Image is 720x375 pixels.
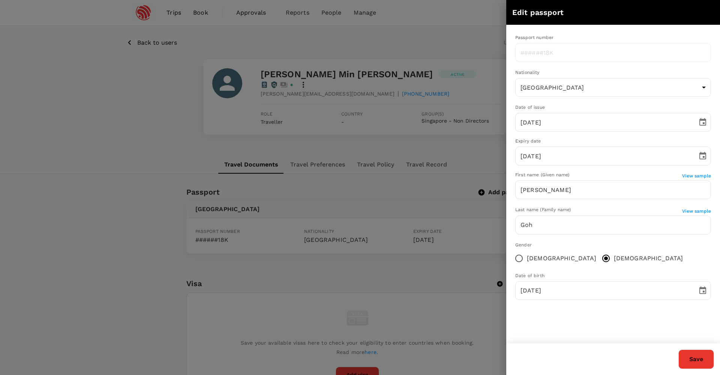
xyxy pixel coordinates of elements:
span: [DEMOGRAPHIC_DATA] [527,254,596,263]
button: Choose date, selected date is Jun 27, 2034 [695,148,710,163]
div: Date of issue [515,104,711,111]
button: close [701,6,714,19]
button: Save [678,349,714,369]
h6: Edit passport [512,6,701,18]
button: Choose date, selected date is Jun 27, 2024 [695,115,710,130]
input: ######18K [515,43,711,62]
span: View sample [682,173,711,178]
div: First name (Given name) [515,171,682,179]
input: DD/MM/YYYY [515,147,692,165]
div: Expiry date [515,138,711,145]
input: DD/MM/YYYY [515,113,692,132]
input: DD/MM/YYYY [515,281,692,300]
div: Last name (Family name) [515,206,682,214]
span: [DEMOGRAPHIC_DATA] [614,254,683,263]
div: Nationality [515,69,711,76]
div: [GEOGRAPHIC_DATA] [515,78,711,97]
div: Gender [515,241,711,249]
div: Passport number [515,34,711,42]
span: View sample [682,208,711,214]
button: Choose date, selected date is Apr 4, 1999 [695,283,710,298]
div: Date of birth [515,272,711,280]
